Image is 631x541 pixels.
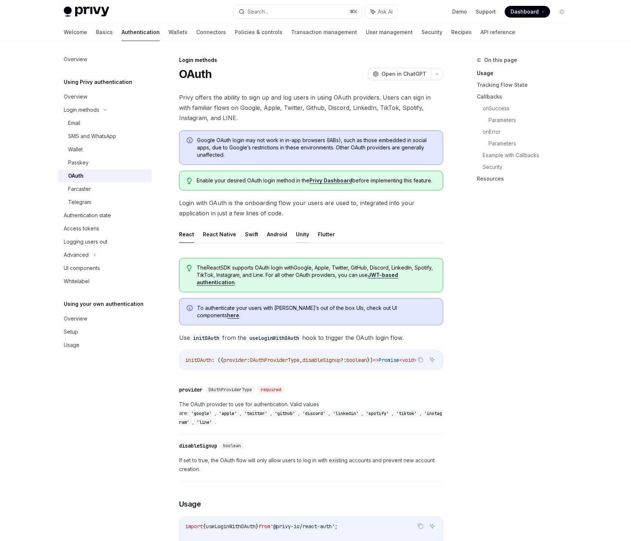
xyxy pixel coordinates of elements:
[64,327,78,336] div: Setup
[179,67,212,81] h1: OAuth
[187,137,194,145] svg: Info
[379,357,399,363] span: Promise
[300,410,329,417] code: 'discord'
[477,67,574,79] a: Usage
[247,357,250,363] span: :
[259,523,270,530] span: from
[256,523,259,530] span: }
[505,6,550,18] a: Dashboard
[96,23,113,41] a: Basics
[452,8,467,15] a: Demo
[64,237,107,246] div: Logging users out
[484,56,517,64] span: On this page
[58,275,152,288] a: Whitelabel
[68,132,116,141] div: SMS and WhatsApp
[68,171,83,180] div: OAuth
[365,5,398,18] button: Ask AI
[267,226,287,243] button: Android
[363,410,392,417] code: 'spotify'
[64,23,87,41] a: Welcome
[422,23,442,41] a: Security
[341,357,346,363] span: ?:
[194,419,215,426] code: 'line'
[64,251,89,259] div: Advanced
[245,226,258,243] button: Swift
[489,138,574,149] a: Parameters
[241,410,270,417] code: 'twitter'
[393,410,420,417] code: 'tiktok'
[188,410,215,417] code: 'google'
[216,410,240,417] code: 'apple'
[187,265,192,271] svg: Tip
[483,161,574,173] a: Security
[477,79,574,91] a: Tracking Flow State
[309,177,352,184] a: Privy Dashboard
[302,357,341,363] span: disableSignup
[190,334,222,342] code: initOAuth
[330,410,361,417] code: 'linkedin'
[64,341,79,349] div: Usage
[235,23,282,41] a: Policies & controls
[58,196,152,209] a: Telegram
[427,521,437,531] button: Ask AI
[187,305,194,312] svg: Info
[300,357,302,363] span: ,
[179,226,194,243] button: React
[64,277,89,286] div: Whitelabel
[208,387,252,393] span: OAuthProviderType
[58,325,152,338] a: Setup
[179,442,217,449] div: disableSignup
[296,226,309,243] button: Unity
[258,386,284,393] div: required
[58,182,152,196] a: Farcaster
[185,523,203,530] span: import
[68,158,89,167] div: Passkey
[350,9,357,15] span: ⌘ K
[223,443,241,449] span: boolean
[402,357,414,363] span: void
[64,314,87,323] div: Overview
[427,355,437,364] button: Ask AI
[378,8,393,15] span: Ask AI
[68,185,91,193] div: Farcaster
[477,173,574,185] a: Resources
[368,68,431,80] button: Open in ChatGPT
[64,7,109,17] img: light logo
[483,126,574,138] a: onError
[483,103,574,114] a: onSuccess
[367,357,373,363] span: })
[212,357,223,363] span: : ({
[64,105,99,114] div: Login methods
[197,137,435,159] span: Google OAuth login may not work in in-app browsers (IABs), such as those embedded in social apps,...
[179,198,443,218] span: Login with OAuth is the onboarding flow your users are used to, integrated into your application ...
[399,357,402,363] span: <
[187,178,192,184] svg: Tip
[68,119,80,127] div: Email
[58,116,152,130] a: Email
[58,209,152,222] a: Authentication state
[270,523,335,530] span: '@privy-io/react-auth'
[179,499,201,509] span: Usage
[64,55,87,64] div: Overview
[185,357,212,363] span: initOAuth
[272,410,298,417] code: 'github'
[451,23,472,41] a: Recipes
[483,149,574,161] a: Example with Callbacks
[58,53,152,66] a: Overview
[197,264,435,286] span: The React SDK supports OAuth login with Google, Apple, Twitter, GitHub, Discord, LinkedIn, Spotif...
[318,226,335,243] button: Flutter
[346,357,367,363] span: boolean
[511,8,539,15] span: Dashboard
[58,222,152,235] a: Access tokens
[477,91,574,103] a: Callbacks
[68,198,91,207] div: Telegram
[206,523,256,530] span: useLoginWithOAuth
[382,70,426,78] span: Open in ChatGPT
[197,304,435,319] span: To authenticate your users with [PERSON_NAME]’s out of the box UIs, check out UI components .
[179,56,443,64] div: Login methods
[64,211,111,220] div: Authentication state
[179,333,443,343] span: Use from the hook to trigger the OAuth login flow.
[179,456,443,474] span: If set to true, the OAuth flow will only allow users to log in with existing accounts and prevent...
[64,92,87,101] div: Overview
[223,357,247,363] span: provider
